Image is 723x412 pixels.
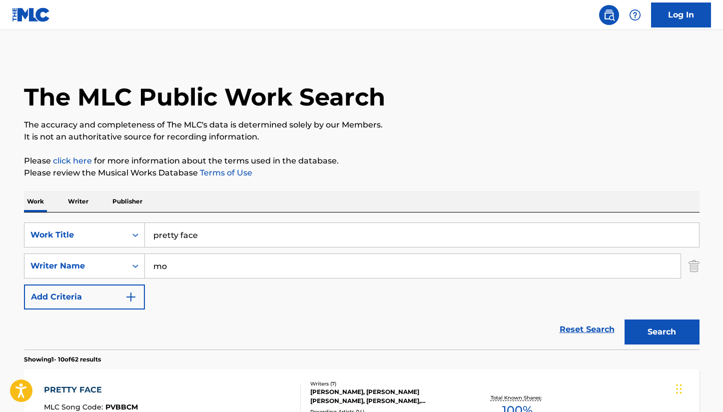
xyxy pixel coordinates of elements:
div: Writers ( 7 ) [310,380,461,387]
h1: The MLC Public Work Search [24,82,385,112]
p: Publisher [109,191,145,212]
button: Add Criteria [24,284,145,309]
a: Reset Search [555,318,620,340]
span: MLC Song Code : [44,402,105,411]
a: Public Search [599,5,619,25]
img: 9d2ae6d4665cec9f34b9.svg [125,291,137,303]
div: Help [625,5,645,25]
form: Search Form [24,222,700,349]
img: help [629,9,641,21]
p: It is not an authoritative source for recording information. [24,131,700,143]
div: PRETTY FACE [44,384,138,396]
p: Work [24,191,47,212]
div: Work Title [30,229,120,241]
img: search [603,9,615,21]
a: click here [53,156,92,165]
p: Showing 1 - 10 of 62 results [24,355,101,364]
p: The accuracy and completeness of The MLC's data is determined solely by our Members. [24,119,700,131]
button: Search [625,319,700,344]
a: Terms of Use [198,168,252,177]
a: Log In [651,2,711,27]
div: [PERSON_NAME], [PERSON_NAME] [PERSON_NAME], [PERSON_NAME], [PERSON_NAME], [PERSON_NAME], [PERSON_... [310,387,461,405]
p: Writer [65,191,91,212]
p: Total Known Shares: [491,394,544,401]
div: Writer Name [30,260,120,272]
iframe: Chat Widget [673,364,723,412]
img: Delete Criterion [689,253,700,278]
span: PVBBCM [105,402,138,411]
p: Please for more information about the terms used in the database. [24,155,700,167]
img: MLC Logo [12,7,50,22]
div: Drag [676,374,682,404]
p: Please review the Musical Works Database [24,167,700,179]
